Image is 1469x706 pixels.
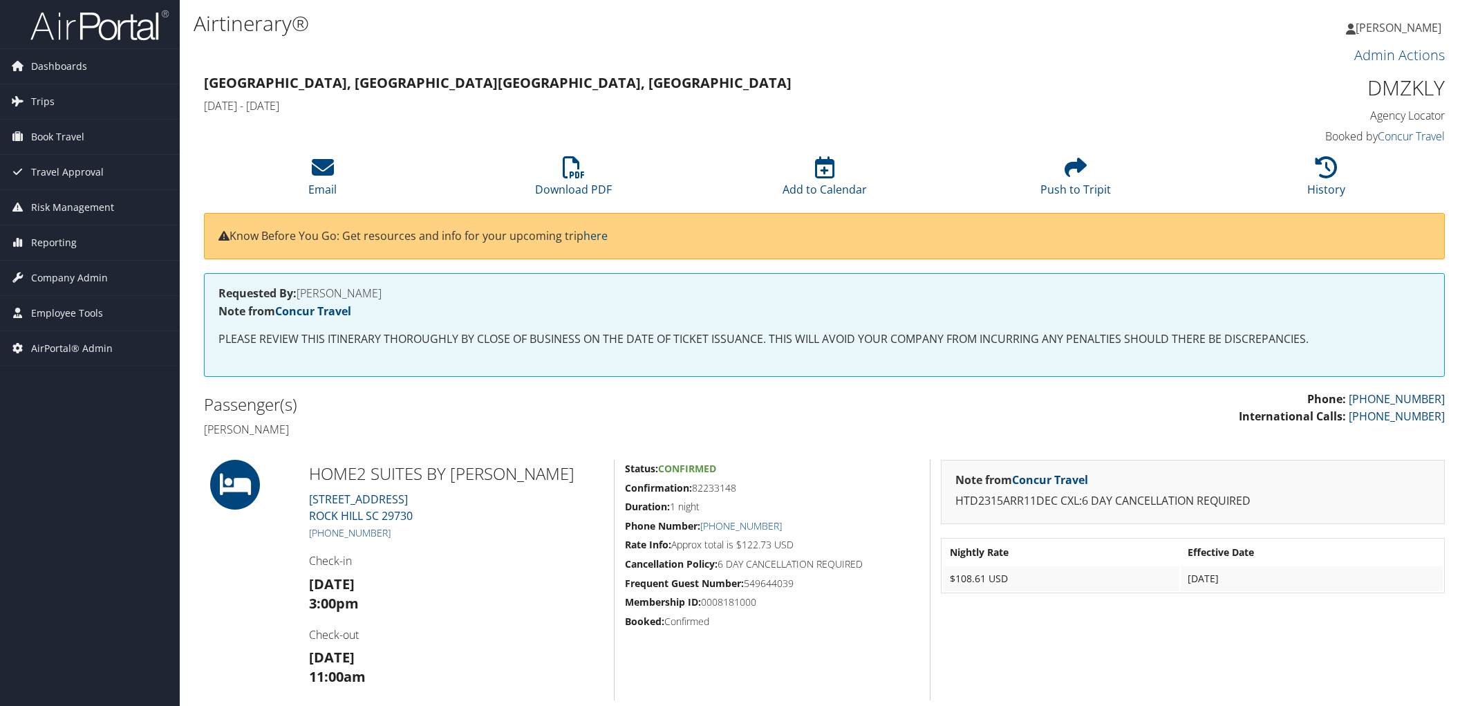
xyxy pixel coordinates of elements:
a: Concur Travel [1012,472,1088,487]
h4: [PERSON_NAME] [218,288,1430,299]
td: [DATE] [1181,566,1443,591]
h1: Airtinerary® [194,9,1035,38]
strong: Phone: [1307,391,1346,407]
td: $108.61 USD [943,566,1180,591]
h4: Check-in [309,553,603,568]
span: Travel Approval [31,155,104,189]
strong: 11:00am [309,667,366,686]
strong: Confirmation: [625,481,692,494]
th: Effective Date [1181,540,1443,565]
a: Push to Tripit [1040,164,1111,197]
h4: [PERSON_NAME] [204,422,814,437]
h5: Confirmed [625,615,919,629]
a: [PHONE_NUMBER] [1349,409,1445,424]
a: [PERSON_NAME] [1346,7,1455,48]
p: Know Before You Go: Get resources and info for your upcoming trip [218,227,1430,245]
strong: Frequent Guest Number: [625,577,744,590]
a: [STREET_ADDRESS]ROCK HILL SC 29730 [309,492,413,523]
h2: Passenger(s) [204,393,814,416]
h5: Approx total is $122.73 USD [625,538,919,552]
strong: Phone Number: [625,519,700,532]
strong: Cancellation Policy: [625,557,718,570]
h5: 82233148 [625,481,919,495]
span: Trips [31,84,55,119]
a: [PHONE_NUMBER] [309,526,391,539]
a: [PHONE_NUMBER] [1349,391,1445,407]
h2: HOME2 SUITES BY [PERSON_NAME] [309,462,603,485]
a: History [1307,164,1345,197]
strong: 3:00pm [309,594,359,613]
strong: Note from [955,472,1088,487]
a: Admin Actions [1354,46,1445,64]
h5: 0008181000 [625,595,919,609]
h4: [DATE] - [DATE] [204,98,1130,113]
h4: Booked by [1150,129,1445,144]
strong: Membership ID: [625,595,701,609]
a: Download PDF [535,164,612,197]
span: Dashboards [31,49,87,84]
img: airportal-logo.png [30,9,169,41]
strong: Requested By: [218,286,297,301]
strong: Duration: [625,500,670,513]
strong: Rate Info: [625,538,671,551]
h5: 549644039 [625,577,919,591]
strong: [DATE] [309,648,355,667]
span: Company Admin [31,261,108,295]
p: HTD2315ARR11DEC CXL:6 DAY CANCELLATION REQUIRED [955,492,1430,510]
h4: Agency Locator [1150,108,1445,123]
a: here [583,228,608,243]
strong: Booked: [625,615,664,628]
h5: 6 DAY CANCELLATION REQUIRED [625,557,919,571]
a: Add to Calendar [783,164,867,197]
h4: Check-out [309,627,603,642]
p: PLEASE REVIEW THIS ITINERARY THOROUGHLY BY CLOSE OF BUSINESS ON THE DATE OF TICKET ISSUANCE. THIS... [218,331,1430,349]
a: [PHONE_NUMBER] [700,519,782,532]
a: Email [308,164,337,197]
a: Concur Travel [275,304,351,319]
strong: [GEOGRAPHIC_DATA], [GEOGRAPHIC_DATA] [GEOGRAPHIC_DATA], [GEOGRAPHIC_DATA] [204,73,792,92]
span: Book Travel [31,120,84,154]
span: Risk Management [31,190,114,225]
strong: Status: [625,462,658,475]
h1: DMZKLY [1150,73,1445,102]
a: Concur Travel [1378,129,1445,144]
h5: 1 night [625,500,919,514]
th: Nightly Rate [943,540,1180,565]
strong: International Calls: [1239,409,1346,424]
span: AirPortal® Admin [31,331,113,366]
span: [PERSON_NAME] [1356,20,1441,35]
span: Employee Tools [31,296,103,331]
strong: Note from [218,304,351,319]
span: Reporting [31,225,77,260]
strong: [DATE] [309,575,355,593]
span: Confirmed [658,462,716,475]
